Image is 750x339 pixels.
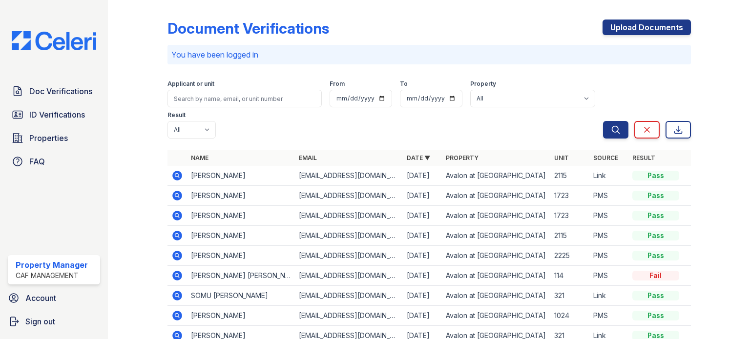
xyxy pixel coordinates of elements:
a: Result [632,154,655,161]
td: PMS [589,186,628,206]
td: Link [589,286,628,306]
a: FAQ [8,152,100,171]
div: Pass [632,291,679,300]
td: [EMAIL_ADDRESS][DOMAIN_NAME] [295,286,403,306]
label: Property [470,80,496,88]
td: [PERSON_NAME] [187,186,295,206]
td: [EMAIL_ADDRESS][DOMAIN_NAME] [295,306,403,326]
img: CE_Logo_Blue-a8612792a0a2168367f1c8372b55b34899dd931a85d93a1a3d3e32e68fde9ad4.png [4,31,104,50]
td: [EMAIL_ADDRESS][DOMAIN_NAME] [295,226,403,246]
td: [EMAIL_ADDRESS][DOMAIN_NAME] [295,186,403,206]
label: From [330,80,345,88]
td: Avalon at [GEOGRAPHIC_DATA] [442,266,550,286]
td: [PERSON_NAME] [187,246,295,266]
td: [PERSON_NAME] [187,166,295,186]
td: Avalon at [GEOGRAPHIC_DATA] [442,286,550,306]
td: Avalon at [GEOGRAPHIC_DATA] [442,246,550,266]
td: PMS [589,246,628,266]
div: Pass [632,171,679,180]
td: 321 [550,286,589,306]
td: [EMAIL_ADDRESS][DOMAIN_NAME] [295,206,403,226]
span: Account [25,292,56,304]
div: Fail [632,271,679,280]
div: Pass [632,311,679,320]
td: [PERSON_NAME] [PERSON_NAME] [187,266,295,286]
td: PMS [589,226,628,246]
a: ID Verifications [8,105,100,124]
label: To [400,80,408,88]
td: [EMAIL_ADDRESS][DOMAIN_NAME] [295,246,403,266]
div: Pass [632,191,679,200]
td: [EMAIL_ADDRESS][DOMAIN_NAME] [295,166,403,186]
td: [DATE] [403,266,442,286]
a: Upload Documents [603,20,691,35]
a: Property [446,154,479,161]
a: Sign out [4,312,104,331]
a: Account [4,288,104,308]
div: Pass [632,211,679,220]
label: Result [167,111,186,119]
a: Date ▼ [407,154,430,161]
a: Doc Verifications [8,81,100,101]
span: FAQ [29,156,45,167]
td: 114 [550,266,589,286]
span: ID Verifications [29,109,85,120]
td: Avalon at [GEOGRAPHIC_DATA] [442,226,550,246]
span: Doc Verifications [29,85,92,97]
td: [DATE] [403,246,442,266]
input: Search by name, email, or unit number [167,90,322,107]
td: [PERSON_NAME] [187,226,295,246]
td: 2225 [550,246,589,266]
td: [PERSON_NAME] [187,306,295,326]
span: Sign out [25,316,55,327]
td: Link [589,166,628,186]
a: Unit [554,154,569,161]
td: PMS [589,266,628,286]
span: Properties [29,132,68,144]
td: 1723 [550,186,589,206]
td: Avalon at [GEOGRAPHIC_DATA] [442,186,550,206]
td: 1024 [550,306,589,326]
td: SOMU [PERSON_NAME] [187,286,295,306]
td: [DATE] [403,206,442,226]
td: [DATE] [403,226,442,246]
td: [DATE] [403,166,442,186]
td: [DATE] [403,186,442,206]
td: [PERSON_NAME] [187,206,295,226]
td: PMS [589,306,628,326]
td: [EMAIL_ADDRESS][DOMAIN_NAME] [295,266,403,286]
div: CAF Management [16,271,88,280]
div: Document Verifications [167,20,329,37]
td: Avalon at [GEOGRAPHIC_DATA] [442,166,550,186]
p: You have been logged in [171,49,687,60]
td: [DATE] [403,306,442,326]
td: [DATE] [403,286,442,306]
td: Avalon at [GEOGRAPHIC_DATA] [442,206,550,226]
td: Avalon at [GEOGRAPHIC_DATA] [442,306,550,326]
div: Pass [632,251,679,260]
label: Applicant or unit [167,80,214,88]
div: Property Manager [16,259,88,271]
td: 1723 [550,206,589,226]
a: Source [593,154,618,161]
a: Properties [8,128,100,148]
a: Email [299,154,317,161]
td: 2115 [550,166,589,186]
td: PMS [589,206,628,226]
td: 2115 [550,226,589,246]
a: Name [191,154,208,161]
div: Pass [632,231,679,240]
